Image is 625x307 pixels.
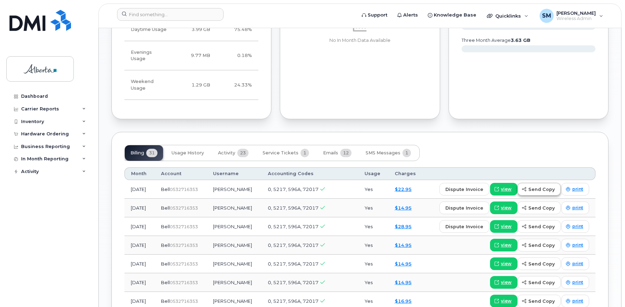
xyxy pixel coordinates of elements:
span: view [501,298,511,304]
div: Shondie Munro [535,9,608,23]
button: send copy [517,220,561,233]
td: 3.99 GB [173,18,217,41]
span: Quicklinks [495,13,521,19]
a: view [490,202,517,214]
span: 1 [402,149,411,157]
span: view [501,223,511,230]
td: 24.33% [217,70,258,100]
a: $28.95 [395,224,412,229]
span: 0532716353 [170,224,198,229]
a: Alerts [392,8,423,22]
text: three month average [461,38,530,43]
a: $14.95 [395,261,412,267]
th: Usage [358,167,388,180]
span: 0, 5217, 596A, 72017 [268,224,318,229]
span: Emails [323,150,338,156]
td: Evenings Usage [124,41,173,71]
span: send copy [528,223,555,230]
button: send copy [517,276,561,289]
span: Bell [161,186,170,192]
td: 0.18% [217,41,258,71]
span: view [501,186,511,192]
span: send copy [528,298,555,305]
span: Alerts [403,12,418,19]
a: $14.95 [395,280,412,285]
tr: Weekdays from 6:00pm to 8:00am [124,41,258,71]
a: view [490,183,517,196]
span: SM [542,12,551,20]
input: Find something... [117,8,224,21]
button: send copy [517,257,561,270]
td: [DATE] [124,180,155,199]
td: Daytime Usage [124,18,173,41]
span: print [572,242,583,248]
span: 0, 5217, 596A, 72017 [268,298,318,304]
td: Weekend Usage [124,70,173,100]
button: send copy [517,202,561,214]
p: No In Month Data Available [293,37,427,44]
span: 0, 5217, 596A, 72017 [268,280,318,285]
span: send copy [528,279,555,286]
span: Bell [161,261,170,267]
span: view [501,261,511,267]
span: view [501,242,511,248]
span: 0532716353 [170,261,198,267]
td: [DATE] [124,236,155,255]
td: 9.77 MB [173,41,217,71]
a: print [561,183,589,196]
button: send copy [517,183,561,196]
span: 0532716353 [170,299,198,304]
span: 12 [340,149,352,157]
a: $16.95 [395,298,412,304]
td: [PERSON_NAME] [207,180,261,199]
a: print [561,202,589,214]
tr: Friday from 6:00pm to Monday 8:00am [124,70,258,100]
span: dispute invoice [445,205,483,211]
span: Bell [161,205,170,211]
span: Bell [161,242,170,248]
span: 0532716353 [170,187,198,192]
span: dispute invoice [445,223,483,230]
span: Support [368,12,387,19]
span: Wireless Admin [556,16,596,21]
span: 0, 5217, 596A, 72017 [268,242,318,248]
td: [PERSON_NAME] [207,199,261,217]
span: Usage History [172,150,204,156]
span: Service Tickets [263,150,298,156]
span: send copy [528,186,555,193]
td: [PERSON_NAME] [207,255,261,273]
span: SMS Messages [366,150,400,156]
span: dispute invoice [445,186,483,193]
td: [DATE] [124,273,155,292]
button: dispute invoice [439,220,489,233]
span: 0, 5217, 596A, 72017 [268,186,318,192]
a: view [490,220,517,233]
span: send copy [528,205,555,211]
span: print [572,261,583,267]
td: [PERSON_NAME] [207,273,261,292]
td: 75.48% [217,18,258,41]
td: Yes [358,217,388,236]
a: print [561,276,589,289]
td: [DATE] [124,255,155,273]
span: print [572,279,583,286]
a: view [490,257,517,270]
tspan: 3.63 GB [511,38,530,43]
span: 0, 5217, 596A, 72017 [268,205,318,211]
button: dispute invoice [439,202,489,214]
span: 1 [301,149,309,157]
a: print [561,257,589,270]
td: Yes [358,273,388,292]
th: Accounting Codes [262,167,359,180]
th: Username [207,167,261,180]
a: print [561,239,589,251]
a: view [490,276,517,289]
span: print [572,223,583,230]
span: Knowledge Base [434,12,476,19]
span: print [572,298,583,304]
td: [PERSON_NAME] [207,217,261,236]
a: print [561,220,589,233]
span: [PERSON_NAME] [556,10,596,16]
span: 0532716353 [170,243,198,248]
span: send copy [528,261,555,267]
